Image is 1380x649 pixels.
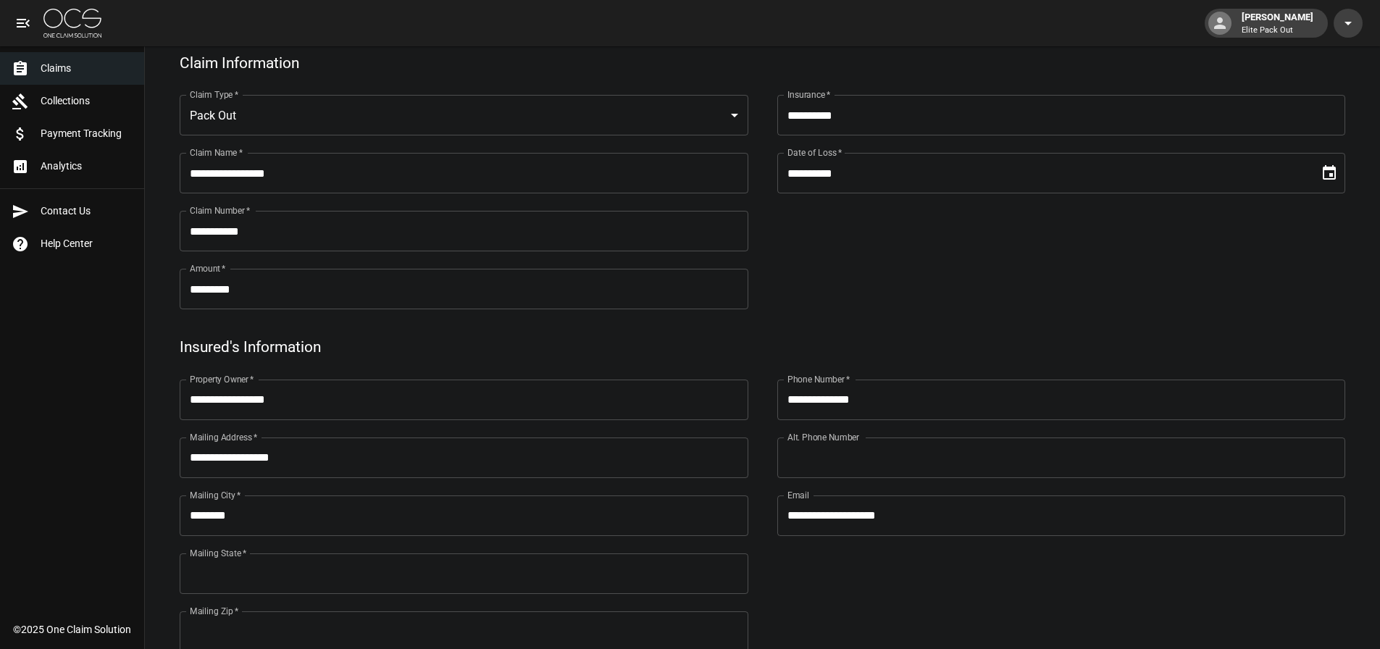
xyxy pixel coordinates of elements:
label: Phone Number [787,373,850,385]
label: Mailing Zip [190,605,239,617]
p: Elite Pack Out [1242,25,1313,37]
img: ocs-logo-white-transparent.png [43,9,101,38]
label: Alt. Phone Number [787,431,859,443]
label: Date of Loss [787,146,842,159]
span: Contact Us [41,204,133,219]
label: Email [787,489,809,501]
label: Property Owner [190,373,254,385]
label: Mailing Address [190,431,257,443]
span: Collections [41,93,133,109]
label: Claim Name [190,146,243,159]
button: Choose date, selected date is Sep 13, 2025 [1315,159,1344,188]
button: open drawer [9,9,38,38]
div: [PERSON_NAME] [1236,10,1319,36]
label: Insurance [787,88,830,101]
label: Mailing State [190,547,246,559]
span: Payment Tracking [41,126,133,141]
label: Claim Number [190,204,250,217]
label: Mailing City [190,489,241,501]
span: Analytics [41,159,133,174]
label: Amount [190,262,226,275]
div: Pack Out [180,95,748,135]
span: Help Center [41,236,133,251]
label: Claim Type [190,88,238,101]
div: © 2025 One Claim Solution [13,622,131,637]
span: Claims [41,61,133,76]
